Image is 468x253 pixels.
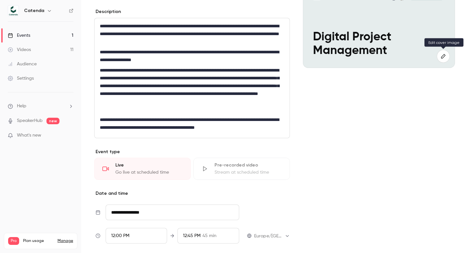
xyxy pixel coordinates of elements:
[24,7,44,14] h6: Catenda
[94,149,290,155] p: Event type
[95,18,290,138] div: editor
[106,205,239,220] input: Tue, Feb 17, 2026
[193,158,290,180] div: Pre-recorded videoStream at scheduled time
[94,158,191,180] div: LiveGo live at scheduled time
[214,169,282,176] div: Stream at scheduled time
[17,132,41,139] span: What's new
[214,162,282,168] div: Pre-recorded video
[8,75,34,82] div: Settings
[115,169,183,176] div: Go live at scheduled time
[8,103,73,110] li: help-dropdown-opener
[17,103,26,110] span: Help
[17,117,43,124] a: SpeakerHub
[94,18,290,138] section: description
[183,233,201,238] span: 12:45 PM
[8,47,31,53] div: Videos
[8,61,37,67] div: Audience
[8,237,19,245] span: Pro
[115,162,183,168] div: Live
[23,238,54,244] span: Plan usage
[46,118,59,124] span: new
[254,233,290,239] div: Europe/[GEOGRAPHIC_DATA]
[8,32,30,39] div: Events
[94,190,290,197] p: Date and time
[177,228,239,244] div: To
[58,238,73,244] a: Manage
[94,8,121,15] label: Description
[202,233,216,239] span: 45 min
[111,233,129,238] span: 12:00 PM
[8,6,19,16] img: Catenda
[106,228,167,244] div: From
[313,30,445,58] p: Digital Project Management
